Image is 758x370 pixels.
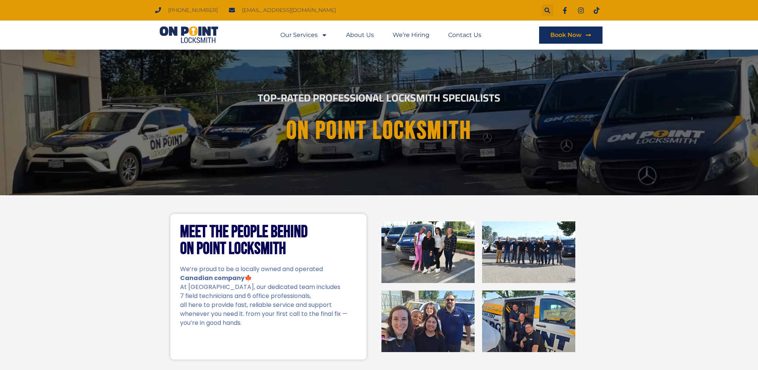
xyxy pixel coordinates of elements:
[172,93,586,103] h2: Top-Rated Professional Locksmith Specialists
[393,27,430,44] a: We’re Hiring
[381,221,475,283] img: On Point Locksmith Port Coquitlam, BC 1
[180,265,357,274] p: We’re proud to be a locally owned and operated
[180,274,245,282] strong: Canadian company
[180,318,357,327] p: you’re in good hands.
[280,27,481,44] nav: Menu
[280,27,327,44] a: Our Services
[542,4,553,16] div: Search
[346,27,374,44] a: About Us
[448,27,481,44] a: Contact Us
[178,117,580,145] h1: On point Locksmith
[482,221,575,283] img: On Point Locksmith Port Coquitlam, BC 2
[166,5,218,15] span: [PHONE_NUMBER]
[180,292,357,301] p: 7 field technicians and 6 office professionals,
[482,290,575,352] img: On Point Locksmith Port Coquitlam, BC 4
[381,290,475,352] img: On Point Locksmith Port Coquitlam, BC 3
[180,310,357,318] p: whenever you need it. from your first call to the final fix —
[550,32,582,38] span: Book Now
[180,224,357,257] h2: Meet the People Behind On Point Locksmith
[180,274,357,292] p: 🍁 At [GEOGRAPHIC_DATA], our dedicated team includes
[240,5,336,15] span: [EMAIL_ADDRESS][DOMAIN_NAME]
[539,27,603,44] a: Book Now
[180,301,357,310] p: all here to provide fast, reliable service and support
